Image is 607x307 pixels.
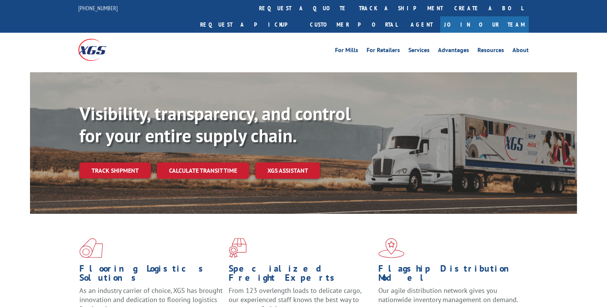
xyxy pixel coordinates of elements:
[440,16,529,33] a: Join Our Team
[255,162,320,179] a: XGS ASSISTANT
[79,162,151,178] a: Track shipment
[79,264,223,286] h1: Flooring Logistics Solutions
[157,162,249,179] a: Calculate transit time
[512,47,529,56] a: About
[79,238,103,258] img: xgs-icon-total-supply-chain-intelligence-red
[335,47,358,56] a: For Mills
[229,238,247,258] img: xgs-icon-focused-on-flooring-red
[403,16,440,33] a: Agent
[78,4,118,12] a: [PHONE_NUMBER]
[378,238,405,258] img: xgs-icon-flagship-distribution-model-red
[477,47,504,56] a: Resources
[304,16,403,33] a: Customer Portal
[367,47,400,56] a: For Retailers
[378,286,518,304] span: Our agile distribution network gives you nationwide inventory management on demand.
[438,47,469,56] a: Advantages
[79,102,351,147] b: Visibility, transparency, and control for your entire supply chain.
[378,264,522,286] h1: Flagship Distribution Model
[408,47,430,56] a: Services
[229,264,372,286] h1: Specialized Freight Experts
[194,16,304,33] a: Request a pickup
